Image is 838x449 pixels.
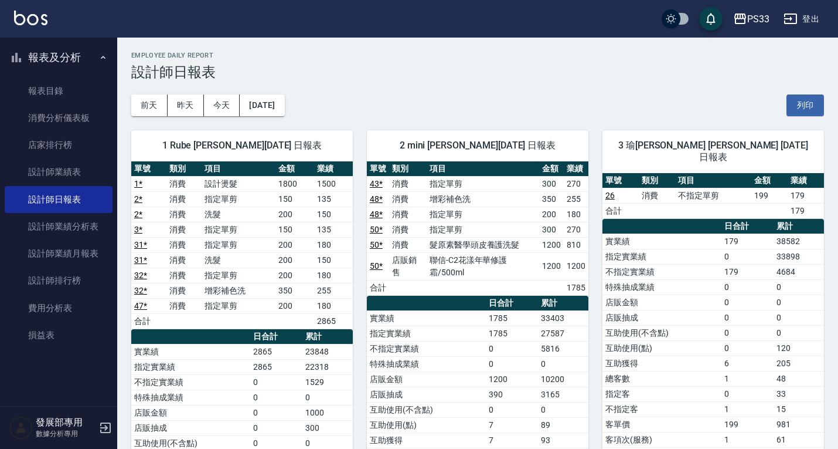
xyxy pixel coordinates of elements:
th: 累計 [302,329,353,345]
td: 1785 [486,326,538,341]
td: 270 [564,222,588,237]
button: 今天 [204,94,240,116]
td: 0 [538,356,588,372]
td: 0 [538,402,588,417]
th: 項目 [202,161,275,177]
td: 消費 [166,252,202,268]
td: 300 [302,420,353,436]
td: 指定單剪 [202,222,275,237]
td: 205 [774,356,824,371]
a: 報表目錄 [5,77,113,104]
button: save [699,7,723,31]
td: 0 [774,295,824,310]
td: 179 [788,188,824,203]
td: 255 [564,191,588,207]
th: 累計 [538,296,588,311]
td: 指定實業績 [602,249,721,264]
td: 1200 [564,252,588,280]
td: 0 [774,310,824,325]
td: 7 [486,433,538,448]
td: 店販金額 [367,372,486,387]
td: 2865 [314,313,353,329]
td: 199 [751,188,788,203]
th: 日合計 [721,219,774,234]
td: 特殊抽成業績 [131,390,250,405]
th: 單號 [131,161,166,177]
td: 消費 [166,222,202,237]
td: 1000 [302,405,353,420]
span: 1 Rube [PERSON_NAME][DATE] 日報表 [145,140,339,151]
td: 1200 [486,372,538,387]
td: 髮原素醫學頭皮養護洗髮 [427,237,539,252]
td: 洗髮 [202,252,275,268]
th: 累計 [774,219,824,234]
td: 15 [774,401,824,417]
th: 項目 [427,161,539,177]
td: 聯信-C2花漾年華修護霜/500ml [427,252,539,280]
th: 金額 [539,161,564,177]
th: 業績 [788,173,824,188]
button: 前天 [131,94,168,116]
td: 實業績 [131,344,250,359]
th: 業績 [314,161,353,177]
td: 350 [539,191,564,207]
th: 日合計 [250,329,302,345]
td: 2865 [250,344,302,359]
td: 指定實業績 [131,359,250,374]
a: 消費分析儀表板 [5,104,113,131]
td: 200 [275,237,314,252]
td: 0 [721,340,774,356]
th: 類別 [639,173,675,188]
td: 1 [721,432,774,447]
td: 0 [721,249,774,264]
td: 設計燙髮 [202,176,275,191]
td: 客項次(服務) [602,432,721,447]
h3: 設計師日報表 [131,64,824,80]
th: 金額 [275,161,314,177]
td: 消費 [389,191,427,207]
td: 390 [486,387,538,402]
td: 200 [275,207,314,222]
td: 不指定客 [602,401,721,417]
td: 180 [564,207,588,222]
td: 33 [774,386,824,401]
td: 增彩補色洗 [202,283,275,298]
td: 0 [486,356,538,372]
td: 1 [721,401,774,417]
td: 27587 [538,326,588,341]
td: 0 [774,325,824,340]
td: 200 [275,252,314,268]
td: 33898 [774,249,824,264]
td: 實業績 [602,234,721,249]
td: 合計 [367,280,389,295]
td: 消費 [166,237,202,252]
td: 180 [314,268,353,283]
a: 26 [605,191,615,200]
table: a dense table [131,161,353,329]
td: 店販抽成 [602,310,721,325]
td: 93 [538,433,588,448]
td: 270 [564,176,588,191]
td: 合計 [131,313,166,329]
td: 150 [314,252,353,268]
td: 22318 [302,359,353,374]
a: 設計師業績月報表 [5,240,113,267]
td: 1785 [564,280,588,295]
button: 列印 [786,94,824,116]
td: 48 [774,371,824,386]
td: 特殊抽成業績 [367,356,486,372]
td: 38582 [774,234,824,249]
td: 61 [774,432,824,447]
td: 消費 [389,222,427,237]
td: 5816 [538,341,588,356]
div: PS33 [747,12,769,26]
td: 消費 [389,176,427,191]
td: 總客數 [602,371,721,386]
th: 金額 [751,173,788,188]
td: 1200 [539,252,564,280]
td: 消費 [166,191,202,207]
table: a dense table [602,173,824,219]
td: 0 [250,420,302,436]
img: Person [9,416,33,440]
td: 互助使用(不含點) [602,325,721,340]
